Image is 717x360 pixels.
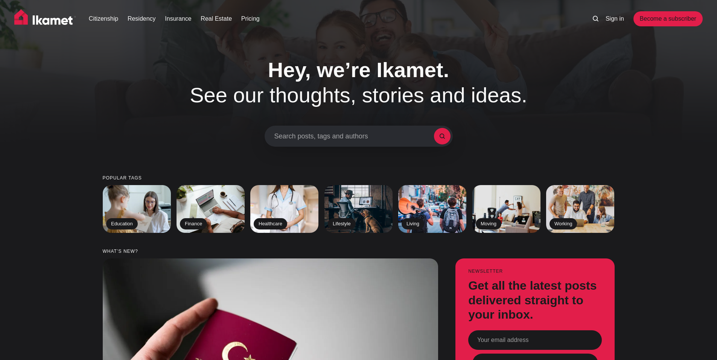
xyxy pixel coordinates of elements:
a: Insurance [165,14,191,23]
a: Working [546,185,614,233]
a: Become a subscriber [633,11,703,26]
small: Newsletter [468,269,602,274]
small: What’s new? [103,249,615,254]
h2: Living [402,218,424,229]
a: Education [103,185,171,233]
a: Finance [177,185,245,233]
a: Residency [128,14,156,23]
input: Your email address [468,331,602,350]
h2: Finance [180,218,207,229]
a: Real Estate [201,14,232,23]
a: Living [398,185,466,233]
h3: Get all the latest posts delivered straight to your inbox. [468,278,602,322]
h2: Lifestyle [328,218,356,229]
span: Search posts, tags and authors [274,132,434,141]
a: Lifestyle [324,185,393,233]
a: Sign in [606,14,624,23]
img: Ikamet home [14,9,76,28]
a: Healthcare [250,185,318,233]
h1: See our thoughts, stories and ideas. [167,57,551,108]
a: Moving [472,185,540,233]
a: Pricing [241,14,260,23]
h2: Education [106,218,138,229]
h2: Moving [476,218,501,229]
span: Hey, we’re Ikamet. [268,58,449,82]
small: Popular tags [103,176,615,181]
h2: Working [550,218,577,229]
h2: Healthcare [254,218,287,229]
a: Citizenship [89,14,118,23]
